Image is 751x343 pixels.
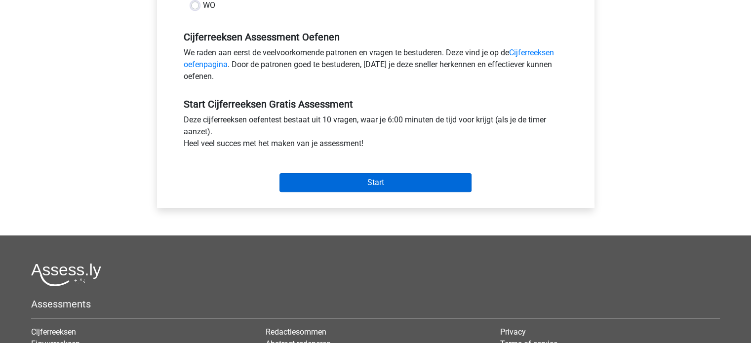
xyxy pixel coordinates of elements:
[184,98,568,110] h5: Start Cijferreeksen Gratis Assessment
[31,327,76,337] a: Cijferreeksen
[31,263,101,286] img: Assessly logo
[176,114,575,153] div: Deze cijferreeksen oefentest bestaat uit 10 vragen, waar je 6:00 minuten de tijd voor krijgt (als...
[176,47,575,86] div: We raden aan eerst de veelvoorkomende patronen en vragen te bestuderen. Deze vind je op de . Door...
[266,327,326,337] a: Redactiesommen
[500,327,526,337] a: Privacy
[184,31,568,43] h5: Cijferreeksen Assessment Oefenen
[31,298,720,310] h5: Assessments
[279,173,472,192] input: Start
